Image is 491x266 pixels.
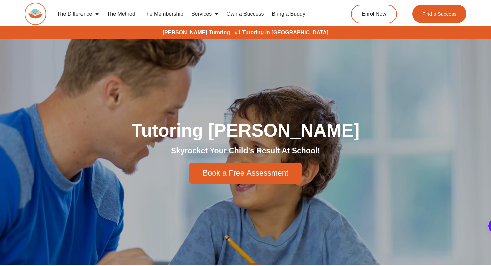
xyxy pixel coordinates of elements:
[53,6,103,22] a: The Difference
[53,6,326,22] nav: Menu
[362,11,386,17] span: Enrol Now
[58,121,433,139] h1: Tutoring [PERSON_NAME]
[189,163,302,184] a: Book a Free Assessment
[103,6,139,22] a: The Method
[222,6,268,22] a: Own a Success
[412,5,467,23] a: Find a Success
[58,146,433,156] h2: Skyrocket Your Child's Result At School!
[203,169,288,177] span: Book a Free Assessment
[351,5,397,23] a: Enrol Now
[268,6,309,22] a: Bring a Buddy
[187,6,222,22] a: Services
[139,6,187,22] a: The Membership
[422,11,457,16] span: Find a Success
